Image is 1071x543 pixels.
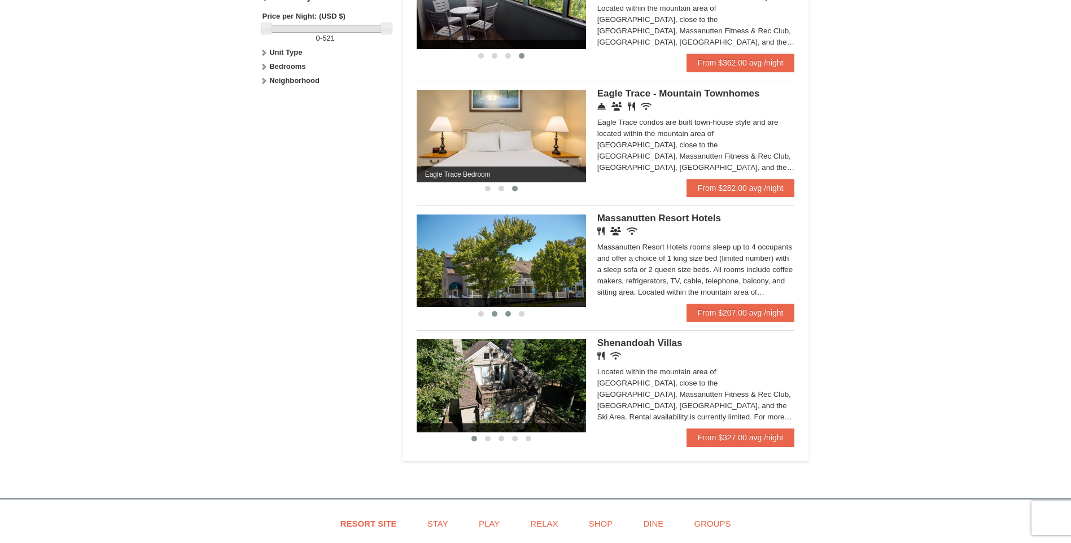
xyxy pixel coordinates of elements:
a: Shop [575,511,627,536]
a: From $207.00 avg /night [687,304,795,322]
label: - [263,33,388,44]
span: Eagle Trace - Mountain Townhomes [597,88,760,99]
i: Concierge Desk [597,102,606,111]
i: Conference Facilities [611,102,622,111]
a: From $327.00 avg /night [687,428,795,446]
a: Groups [680,511,745,536]
a: From $362.00 avg /night [687,54,795,72]
a: Dine [629,511,677,536]
img: Eagle Trace Bedroom [417,90,586,182]
span: Massanutten Resort Hotels [597,213,721,224]
strong: Neighborhood [269,76,320,85]
a: Relax [516,511,572,536]
a: From $282.00 avg /night [687,179,795,197]
span: 521 [322,34,335,42]
span: Eagle Trace Bedroom [417,167,586,182]
a: Resort Site [326,511,411,536]
i: Banquet Facilities [610,227,621,235]
i: Restaurant [597,227,605,235]
div: Located within the mountain area of [GEOGRAPHIC_DATA], close to the [GEOGRAPHIC_DATA], Massanutte... [597,366,795,423]
div: Massanutten Resort Hotels rooms sleep up to 4 occupants and offer a choice of 1 king size bed (li... [597,242,795,298]
span: 0 [316,34,320,42]
i: Wireless Internet (free) [641,102,652,111]
i: Restaurant [628,102,635,111]
strong: Bedrooms [269,62,305,71]
span: Shenandoah Villas [597,338,683,348]
i: Wireless Internet (free) [610,352,621,360]
div: Eagle Trace condos are built town-house style and are located within the mountain area of [GEOGRA... [597,117,795,173]
strong: Price per Night: (USD $) [263,12,346,20]
a: Play [465,511,514,536]
i: Wireless Internet (free) [627,227,637,235]
strong: Unit Type [269,48,302,56]
i: Restaurant [597,352,605,360]
a: Stay [413,511,462,536]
